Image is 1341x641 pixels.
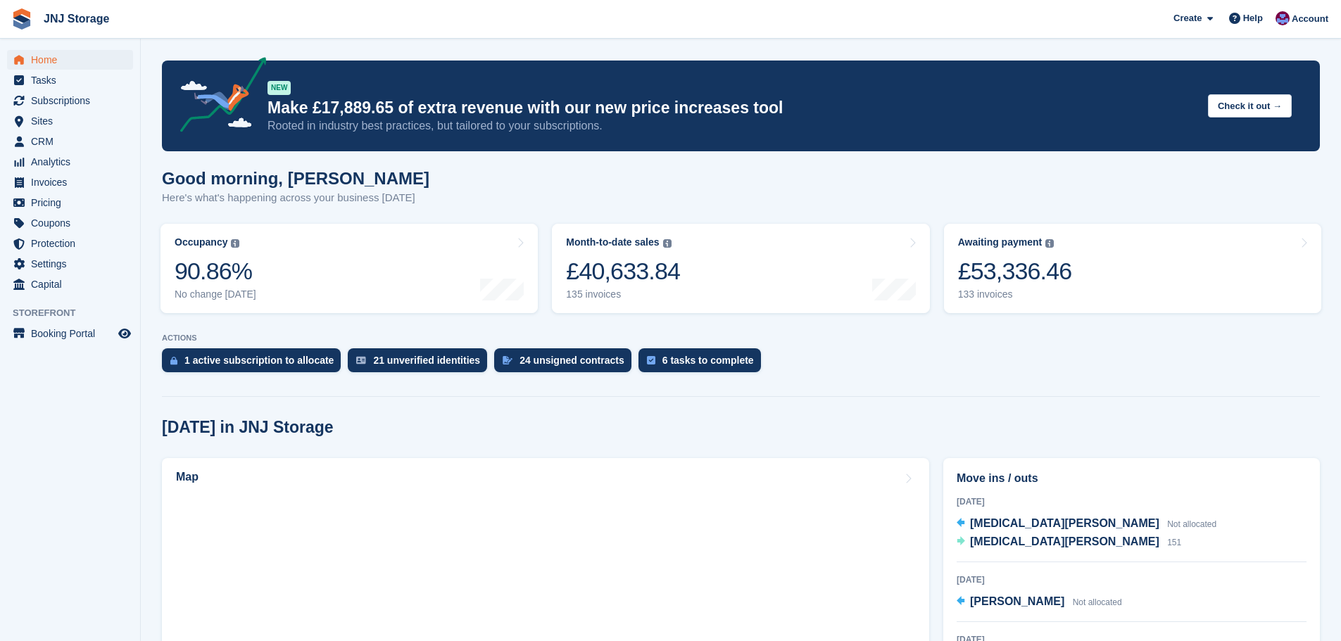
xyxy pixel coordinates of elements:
[162,348,348,379] a: 1 active subscription to allocate
[31,234,115,253] span: Protection
[162,418,334,437] h2: [DATE] in JNJ Storage
[957,533,1181,552] a: [MEDICAL_DATA][PERSON_NAME] 151
[970,535,1159,547] span: [MEDICAL_DATA][PERSON_NAME]
[494,348,638,379] a: 24 unsigned contracts
[957,495,1307,508] div: [DATE]
[168,57,267,137] img: price-adjustments-announcement-icon-8257ccfd72463d97f412b2fc003d46551f7dbcb40ab6d574587a9cd5c0d94...
[7,91,133,110] a: menu
[356,356,366,364] img: verify_identity-adf6edd0f0f0b5bbfe63781bf79b02c33cf7c696d77639b501bdc392416b5a36.svg
[267,118,1197,134] p: Rooted in industry best practices, but tailored to your subscriptions.
[663,239,672,248] img: icon-info-grey-7440780725fd019a000dd9b08b2336e03edf1995a4989e88bcd33f0948082b44.svg
[957,470,1307,487] h2: Move ins / outs
[970,595,1064,607] span: [PERSON_NAME]
[944,224,1321,313] a: Awaiting payment £53,336.46 133 invoices
[11,8,32,30] img: stora-icon-8386f47178a22dfd0bd8f6a31ec36ba5ce8667c1dd55bd0f319d3a0aa187defe.svg
[647,356,655,364] img: task-75834270c22a3079a89374b754ae025e5fb1db73e45f91037f5363f120a921f8.svg
[38,7,115,30] a: JNJ Storage
[7,111,133,131] a: menu
[31,324,115,343] span: Booking Portal
[970,517,1159,529] span: [MEDICAL_DATA][PERSON_NAME]
[7,50,133,70] a: menu
[13,306,140,320] span: Storefront
[31,152,115,172] span: Analytics
[31,111,115,131] span: Sites
[162,169,429,188] h1: Good morning, [PERSON_NAME]
[7,132,133,151] a: menu
[957,593,1122,611] a: [PERSON_NAME] Not allocated
[116,325,133,342] a: Preview store
[7,152,133,172] a: menu
[31,91,115,110] span: Subscriptions
[7,193,133,212] a: menu
[7,234,133,253] a: menu
[231,239,239,248] img: icon-info-grey-7440780725fd019a000dd9b08b2336e03edf1995a4989e88bcd33f0948082b44.svg
[31,193,115,212] span: Pricing
[31,70,115,90] span: Tasks
[7,70,133,90] a: menu
[373,355,480,366] div: 21 unverified identities
[7,324,133,343] a: menu
[31,50,115,70] span: Home
[7,213,133,233] a: menu
[348,348,494,379] a: 21 unverified identities
[31,254,115,274] span: Settings
[31,274,115,294] span: Capital
[160,224,538,313] a: Occupancy 90.86% No change [DATE]
[1208,94,1292,118] button: Check it out →
[1073,597,1122,607] span: Not allocated
[31,213,115,233] span: Coupons
[1292,12,1328,26] span: Account
[1167,538,1181,547] span: 151
[267,81,291,95] div: NEW
[1276,11,1290,25] img: Jonathan Scrase
[566,257,680,286] div: £40,633.84
[1167,519,1216,529] span: Not allocated
[566,288,680,300] div: 135 invoices
[958,257,1072,286] div: £53,336.46
[267,98,1197,118] p: Make £17,889.65 of extra revenue with our new price increases tool
[31,172,115,192] span: Invoices
[170,356,177,365] img: active_subscription_to_allocate_icon-d502201f5373d7db506a760aba3b589e785aa758c864c3986d89f69b8ff3...
[958,288,1072,300] div: 133 invoices
[958,236,1043,248] div: Awaiting payment
[503,356,512,364] img: contract_signature_icon-13c848040528278c33f63329250d36e43548de30e8caae1d1a13099fd9432cc5.svg
[1173,11,1202,25] span: Create
[176,471,199,483] h2: Map
[31,132,115,151] span: CRM
[7,172,133,192] a: menu
[162,190,429,206] p: Here's what's happening across your business [DATE]
[7,274,133,294] a: menu
[520,355,624,366] div: 24 unsigned contracts
[175,236,227,248] div: Occupancy
[1243,11,1263,25] span: Help
[662,355,754,366] div: 6 tasks to complete
[175,257,256,286] div: 90.86%
[1045,239,1054,248] img: icon-info-grey-7440780725fd019a000dd9b08b2336e03edf1995a4989e88bcd33f0948082b44.svg
[566,236,659,248] div: Month-to-date sales
[7,254,133,274] a: menu
[957,573,1307,586] div: [DATE]
[184,355,334,366] div: 1 active subscription to allocate
[552,224,929,313] a: Month-to-date sales £40,633.84 135 invoices
[638,348,768,379] a: 6 tasks to complete
[162,334,1320,343] p: ACTIONS
[957,515,1216,533] a: [MEDICAL_DATA][PERSON_NAME] Not allocated
[175,288,256,300] div: No change [DATE]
